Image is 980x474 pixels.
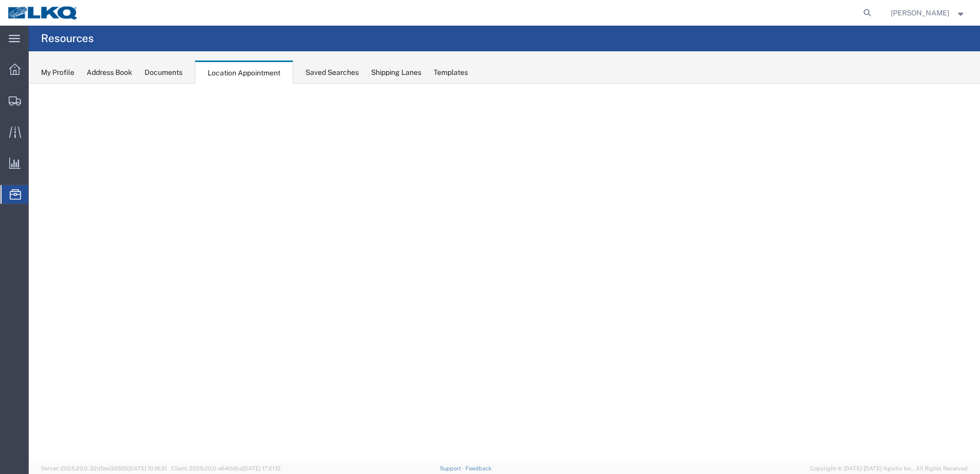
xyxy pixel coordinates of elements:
[7,5,79,21] img: logo
[465,465,492,471] a: Feedback
[41,67,74,78] div: My Profile
[29,84,980,463] iframe: FS Legacy Container
[145,67,182,78] div: Documents
[242,465,281,471] span: [DATE] 17:21:12
[305,67,359,78] div: Saved Searches
[171,465,281,471] span: Client: 2025.20.0-e640dba
[371,67,421,78] div: Shipping Lanes
[434,67,468,78] div: Templates
[41,26,94,51] h4: Resources
[41,465,167,471] span: Server: 2025.20.0-32d5ea39505
[890,7,966,19] button: [PERSON_NAME]
[440,465,465,471] a: Support
[87,67,132,78] div: Address Book
[891,7,949,18] span: Ryan Gledhill
[128,465,167,471] span: [DATE] 10:18:31
[810,464,968,473] span: Copyright © [DATE]-[DATE] Agistix Inc., All Rights Reserved
[195,61,293,84] div: Location Appointment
